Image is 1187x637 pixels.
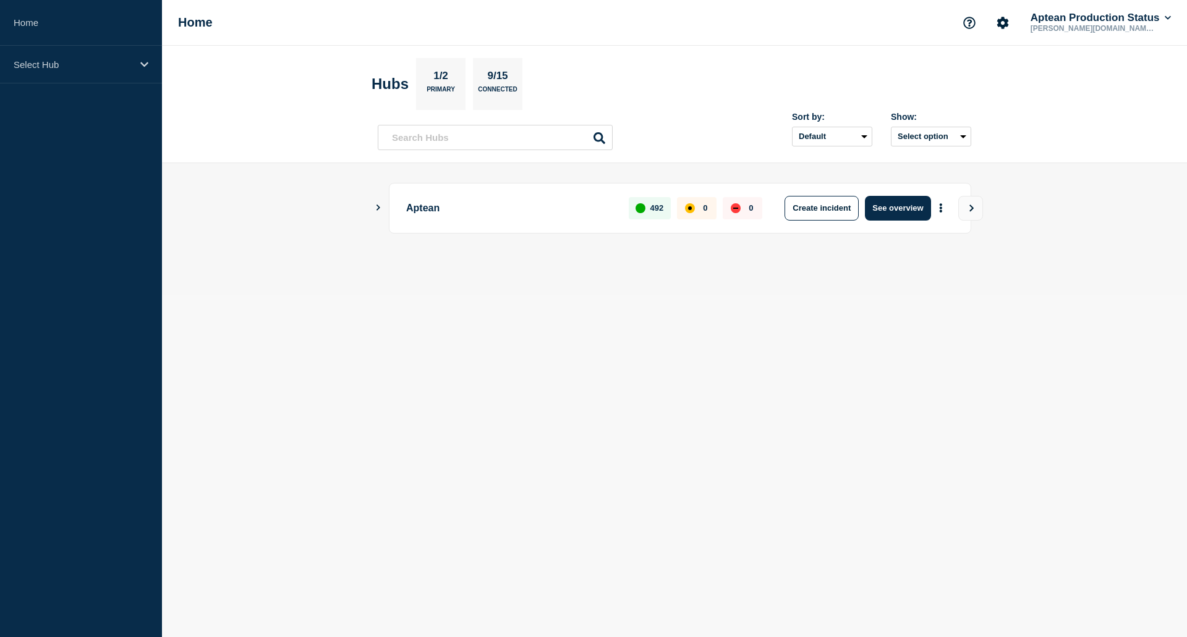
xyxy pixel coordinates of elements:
[891,112,971,122] div: Show:
[375,203,381,213] button: Show Connected Hubs
[956,10,982,36] button: Support
[378,125,613,150] input: Search Hubs
[178,15,213,30] h1: Home
[990,10,1016,36] button: Account settings
[785,196,859,221] button: Create incident
[406,196,615,221] p: Aptean
[865,196,930,221] button: See overview
[427,86,455,99] p: Primary
[372,75,409,93] h2: Hubs
[703,203,707,213] p: 0
[14,59,132,70] p: Select Hub
[483,70,513,86] p: 9/15
[792,112,872,122] div: Sort by:
[749,203,753,213] p: 0
[933,196,949,219] button: More actions
[650,203,664,213] p: 492
[1028,12,1173,24] button: Aptean Production Status
[429,70,453,86] p: 1/2
[792,127,872,146] select: Sort by
[636,203,645,213] div: up
[731,203,741,213] div: down
[1028,24,1157,33] p: [PERSON_NAME][DOMAIN_NAME][EMAIL_ADDRESS][DOMAIN_NAME]
[891,127,971,146] button: Select option
[478,86,517,99] p: Connected
[958,196,983,221] button: View
[685,203,695,213] div: affected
